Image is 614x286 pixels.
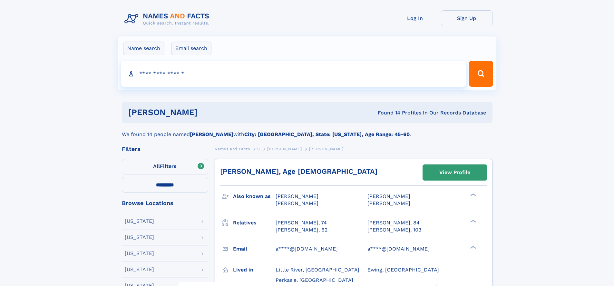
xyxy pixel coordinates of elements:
[367,226,421,233] a: [PERSON_NAME], 103
[125,251,154,256] div: [US_STATE]
[233,243,276,254] h3: Email
[309,147,344,151] span: [PERSON_NAME]
[121,61,466,87] input: search input
[215,145,250,153] a: Names and Facts
[276,226,327,233] a: [PERSON_NAME], 62
[288,109,486,116] div: Found 14 Profiles In Our Records Database
[128,108,288,116] h1: [PERSON_NAME]
[423,165,487,180] a: View Profile
[153,163,160,169] span: All
[469,245,476,249] div: ❯
[276,277,353,283] span: Perkasie, [GEOGRAPHIC_DATA]
[233,264,276,275] h3: Lived in
[276,267,359,273] span: Little River, [GEOGRAPHIC_DATA]
[220,167,377,175] a: [PERSON_NAME], Age [DEMOGRAPHIC_DATA]
[367,267,439,273] span: Ewing, [GEOGRAPHIC_DATA]
[439,165,470,180] div: View Profile
[122,10,215,28] img: Logo Names and Facts
[122,159,208,174] label: Filters
[367,219,420,226] a: [PERSON_NAME], 84
[276,219,327,226] a: [PERSON_NAME], 74
[125,219,154,224] div: [US_STATE]
[171,42,211,55] label: Email search
[122,123,492,138] div: We found 14 people named with .
[190,131,233,137] b: [PERSON_NAME]
[469,61,493,87] button: Search Button
[257,147,260,151] span: S
[267,145,302,153] a: [PERSON_NAME]
[469,193,476,197] div: ❯
[122,200,208,206] div: Browse Locations
[233,217,276,228] h3: Relatives
[367,200,410,206] span: [PERSON_NAME]
[367,193,410,199] span: [PERSON_NAME]
[441,10,492,26] a: Sign Up
[389,10,441,26] a: Log In
[267,147,302,151] span: [PERSON_NAME]
[125,267,154,272] div: [US_STATE]
[233,191,276,202] h3: Also known as
[122,146,208,152] div: Filters
[276,200,318,206] span: [PERSON_NAME]
[257,145,260,153] a: S
[244,131,410,137] b: City: [GEOGRAPHIC_DATA], State: [US_STATE], Age Range: 45-60
[125,235,154,240] div: [US_STATE]
[276,193,318,199] span: [PERSON_NAME]
[469,219,476,223] div: ❯
[123,42,164,55] label: Name search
